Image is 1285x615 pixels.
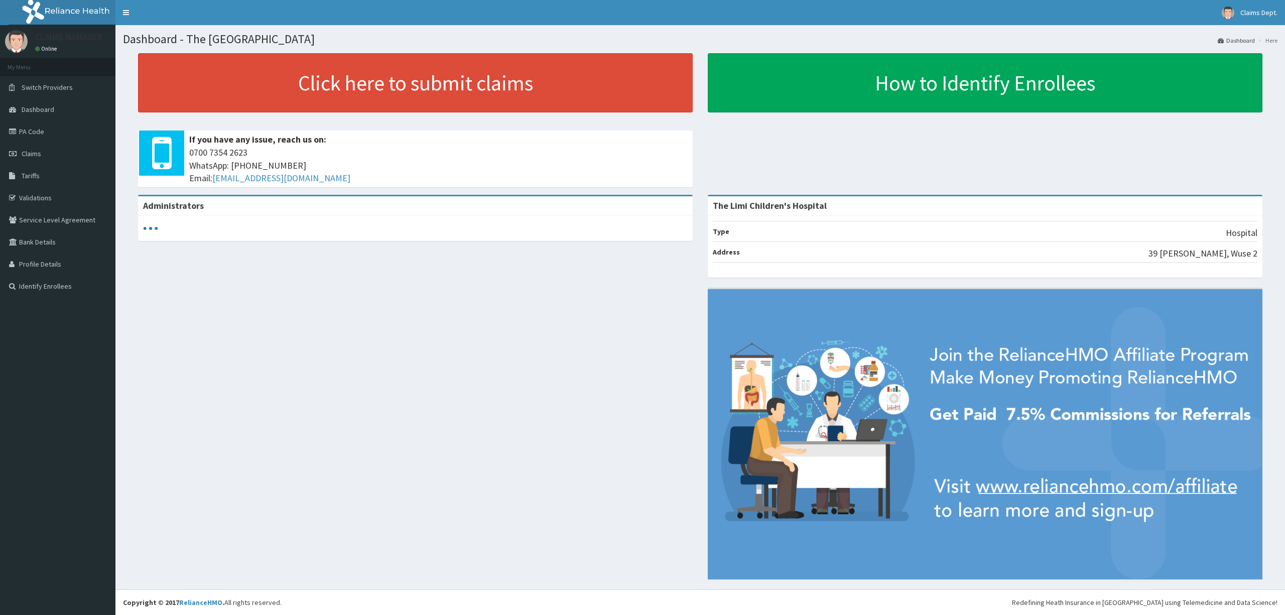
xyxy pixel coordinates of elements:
[1218,36,1255,45] a: Dashboard
[1240,8,1277,17] span: Claims Dept.
[708,289,1262,579] img: provider-team-banner.png
[22,83,73,92] span: Switch Providers
[35,45,59,52] a: Online
[22,171,40,180] span: Tariffs
[713,248,740,257] b: Address
[1012,597,1277,607] div: Redefining Heath Insurance in [GEOGRAPHIC_DATA] using Telemedicine and Data Science!
[1222,7,1234,19] img: User Image
[189,134,326,145] b: If you have any issue, reach us on:
[22,149,41,158] span: Claims
[123,33,1277,46] h1: Dashboard - The [GEOGRAPHIC_DATA]
[123,598,224,607] strong: Copyright © 2017 .
[22,105,54,114] span: Dashboard
[189,146,688,185] span: 0700 7354 2623 WhatsApp: [PHONE_NUMBER] Email:
[35,33,102,42] p: CLAIMS MANAGER
[713,227,729,236] b: Type
[708,53,1262,112] a: How to Identify Enrollees
[143,200,204,211] b: Administrators
[5,30,28,53] img: User Image
[1226,226,1257,239] p: Hospital
[713,200,827,211] strong: The Limi Children's Hospital
[1148,247,1257,260] p: 39 [PERSON_NAME], Wuse 2
[143,221,158,236] svg: audio-loading
[212,172,350,184] a: [EMAIL_ADDRESS][DOMAIN_NAME]
[1256,36,1277,45] li: Here
[115,589,1285,615] footer: All rights reserved.
[138,53,693,112] a: Click here to submit claims
[179,598,222,607] a: RelianceHMO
